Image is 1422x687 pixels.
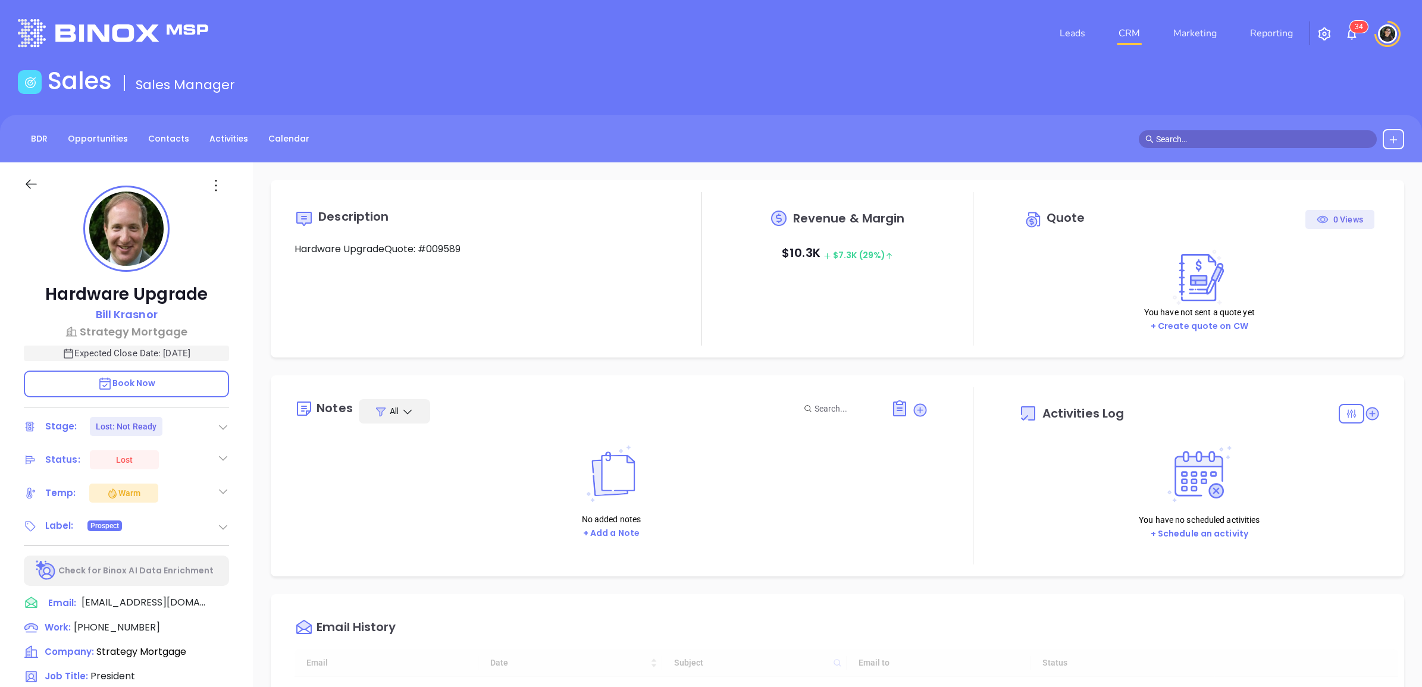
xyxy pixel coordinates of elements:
[45,451,80,469] div: Status:
[1114,21,1145,45] a: CRM
[317,402,353,414] div: Notes
[61,129,135,149] a: Opportunities
[1350,21,1368,33] sup: 34
[48,595,76,611] span: Email:
[1147,319,1252,333] button: + Create quote on CW
[1042,407,1124,419] span: Activities Log
[1169,21,1221,45] a: Marketing
[1317,210,1363,229] div: 0 Views
[1144,306,1255,319] p: You have not sent a quote yet
[295,242,656,256] p: Hardware UpgradeQuote: #009589
[96,306,158,322] p: Bill Krasnor
[1167,249,1232,306] img: Create on CWSell
[1139,513,1260,526] p: You have no scheduled activities
[136,76,235,94] span: Sales Manager
[1355,23,1359,31] span: 3
[58,564,214,577] p: Check for Binox AI Data Enrichment
[36,560,57,581] img: Ai-Enrich-DaqCidB-.svg
[90,519,120,532] span: Prospect
[96,306,158,324] a: Bill Krasnor
[793,212,905,224] span: Revenue & Margin
[1359,23,1363,31] span: 4
[782,242,893,266] p: $ 10.3K
[24,324,229,340] a: Strategy Mortgage
[390,405,399,417] span: All
[1055,21,1090,45] a: Leads
[18,19,208,47] img: logo
[1156,133,1370,146] input: Search…
[261,129,317,149] a: Calendar
[1378,24,1397,43] img: user
[579,446,643,502] img: Notes
[1147,527,1252,541] button: + Schedule an activity
[1317,27,1332,41] img: iconSetting
[98,377,156,389] span: Book Now
[74,620,160,634] span: [PHONE_NUMBER]
[1145,135,1154,143] span: search
[580,526,643,540] button: + Add a Note
[1245,21,1298,45] a: Reporting
[24,129,55,149] a: BDR
[45,484,76,502] div: Temp:
[107,486,140,500] div: Warm
[1025,210,1044,229] img: Circle dollar
[116,450,133,469] div: Lost
[45,670,88,682] span: Job Title:
[823,249,893,261] span: $ 7.3K (29%)
[1151,320,1248,332] a: + Create quote on CW
[1345,27,1359,41] img: iconNotification
[90,669,135,683] span: President
[1047,209,1085,226] span: Quote
[580,513,643,526] p: No added notes
[318,208,389,225] span: Description
[815,402,878,415] input: Search...
[45,645,94,658] span: Company:
[24,284,229,305] p: Hardware Upgrade
[45,517,74,535] div: Label:
[1167,446,1232,503] img: Activities
[141,129,196,149] a: Contacts
[96,417,157,436] div: Lost: Not Ready
[24,346,229,361] p: Expected Close Date: [DATE]
[96,645,186,658] span: Strategy Mortgage
[89,192,164,266] img: profile-user
[45,418,77,435] div: Stage:
[45,621,71,633] span: Work:
[317,621,396,637] div: Email History
[202,129,255,149] a: Activities
[82,595,206,610] span: [EMAIL_ADDRESS][DOMAIN_NAME]
[48,67,112,95] h1: Sales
